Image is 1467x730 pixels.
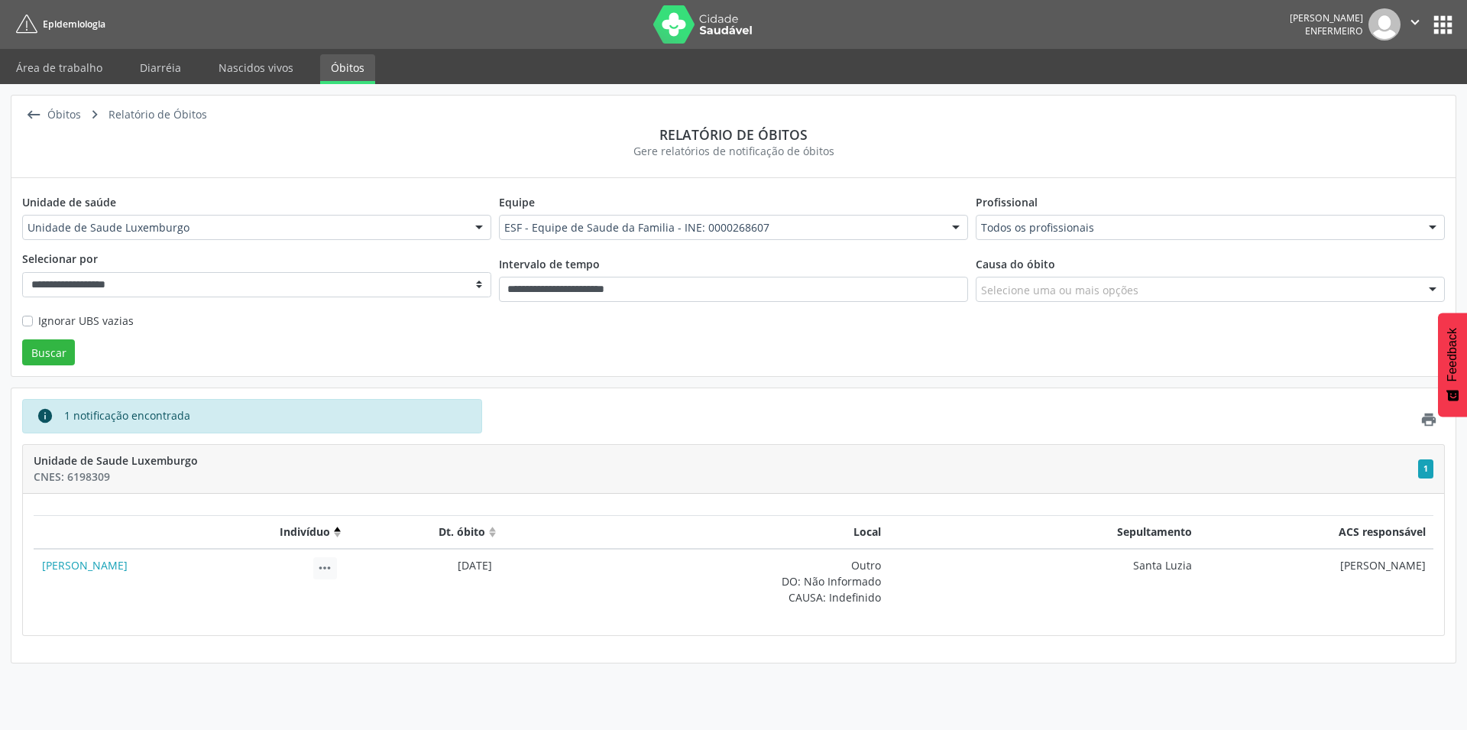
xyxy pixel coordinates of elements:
[83,104,105,126] i: 
[129,54,192,81] a: Diarréia
[22,104,44,126] i: 
[316,560,333,576] i: 
[1200,549,1433,614] td: [PERSON_NAME]
[34,469,1418,485] div: CNES: 6198309
[976,189,1038,215] label: Profissional
[981,220,1414,235] span: Todos os profissionais
[320,54,375,84] a: Óbitos
[83,104,209,126] a:  Relatório de Óbitos
[22,104,83,126] a:  Óbitos
[504,220,937,235] span: ESF - Equipe de Saude da Familia - INE: 0000268607
[28,220,460,235] span: Unidade de Saude Luxemburgo
[508,524,881,540] div: Local
[1401,8,1430,41] button: 
[499,251,600,277] label: Intervalo de tempo
[22,143,1445,159] div: Gere relatórios de notificação de óbitos
[38,313,134,329] label: Ignorar UBS vazias
[508,557,881,573] div: Outro
[1438,313,1467,417] button: Feedback - Mostrar pesquisa
[1407,14,1423,31] i: 
[22,339,75,365] button: Buscar
[22,251,491,271] legend: Selecionar por
[1305,24,1363,37] span: Enfermeiro
[1418,459,1433,479] span: Notificações
[889,549,1200,614] td: Santa Luzia
[1420,411,1437,432] a: 
[508,589,881,605] div: CAUSA: Indefinido
[499,189,535,215] label: Equipe
[5,54,113,81] a: Área de trabalho
[1420,411,1437,428] i: Imprimir
[42,524,330,540] div: Indivíduo
[34,453,1418,469] div: Unidade de Saude Luxemburgo
[208,54,304,81] a: Nascidos vivos
[105,104,209,126] div: Relatório de Óbitos
[22,126,1445,143] div: Relatório de óbitos
[1446,328,1459,381] span: Feedback
[981,282,1138,298] span: Selecione uma ou mais opções
[11,11,105,37] a: Epidemiologia
[1208,524,1425,540] div: ACS responsável
[897,524,1192,540] div: Sepultamento
[44,104,83,126] div: Óbitos
[42,558,128,573] a: [PERSON_NAME]
[976,251,1055,277] label: Causa do óbito
[345,549,500,614] td: [DATE]
[22,189,116,215] label: Unidade de saúde
[1368,8,1401,41] img: img
[1290,11,1363,24] div: [PERSON_NAME]
[508,573,881,589] div: DO: Não Informado
[64,407,190,424] div: 1 notificação encontrada
[37,407,53,424] i: info
[1430,11,1456,38] button: apps
[43,18,105,31] span: Epidemiologia
[353,524,485,540] div: Dt. óbito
